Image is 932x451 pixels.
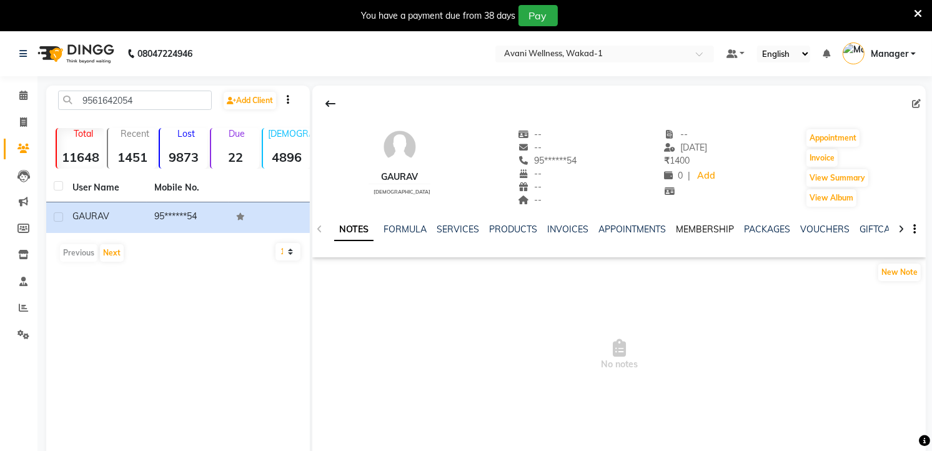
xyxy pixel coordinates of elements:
[334,219,374,241] a: NOTES
[664,129,688,140] span: --
[100,244,124,262] button: Next
[860,224,908,235] a: GIFTCARDS
[312,292,926,417] span: No notes
[518,194,542,206] span: --
[65,174,147,202] th: User Name
[214,128,259,139] p: Due
[381,128,419,166] img: avatar
[224,92,276,109] a: Add Client
[108,149,156,165] strong: 1451
[806,149,838,167] button: Invoice
[518,168,542,179] span: --
[598,224,666,235] a: APPOINTMENTS
[58,91,212,110] input: Search by Name/Mobile/Email/Code
[165,128,207,139] p: Lost
[62,128,104,139] p: Total
[518,142,542,153] span: --
[843,42,865,64] img: Manager
[806,129,860,147] button: Appointment
[518,129,542,140] span: --
[489,224,537,235] a: PRODUCTS
[800,224,850,235] a: VOUCHERS
[806,169,868,187] button: View Summary
[160,149,207,165] strong: 9873
[744,224,790,235] a: PACKAGES
[384,224,427,235] a: FORMULA
[32,36,117,71] img: logo
[871,47,908,61] span: Manager
[664,155,690,166] span: 1400
[57,149,104,165] strong: 11648
[362,9,516,22] div: You have a payment due from 38 days
[369,171,430,184] div: GAURAV
[211,149,259,165] strong: 22
[113,128,156,139] p: Recent
[518,181,542,192] span: --
[547,224,588,235] a: INVOICES
[878,264,921,281] button: New Note
[664,155,670,166] span: ₹
[676,224,734,235] a: MEMBERSHIP
[263,149,310,165] strong: 4896
[137,36,192,71] b: 08047224946
[688,169,690,182] span: |
[664,170,683,181] span: 0
[518,5,558,26] button: Pay
[374,189,430,195] span: [DEMOGRAPHIC_DATA]
[147,174,229,202] th: Mobile No.
[806,189,856,207] button: View Album
[72,211,109,222] span: GAURAV
[664,142,707,153] span: [DATE]
[317,92,344,116] div: Back to Client
[695,167,717,185] a: Add
[437,224,479,235] a: SERVICES
[268,128,310,139] p: [DEMOGRAPHIC_DATA]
